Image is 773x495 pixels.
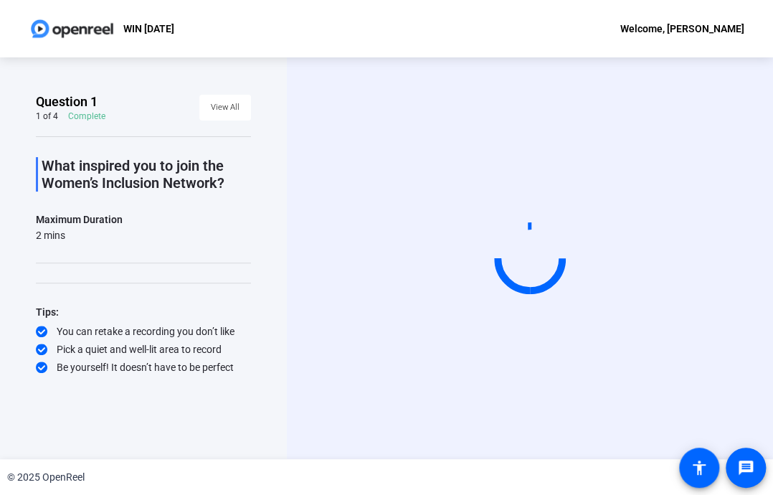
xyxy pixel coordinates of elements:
div: Tips: [36,303,251,321]
div: Pick a quiet and well-lit area to record [36,342,251,357]
span: Question 1 [36,93,98,110]
div: Welcome, [PERSON_NAME] [620,20,744,37]
p: What inspired you to join the Women’s Inclusion Network? [42,157,251,192]
p: WIN [DATE] [123,20,174,37]
mat-icon: message [737,459,754,476]
div: Maximum Duration [36,211,123,228]
span: View All [211,97,240,118]
div: 1 of 4 [36,110,58,122]
div: 2 mins [36,228,123,242]
button: View All [199,95,251,121]
div: Complete [68,110,105,122]
div: © 2025 OpenReel [7,470,85,485]
img: OpenReel logo [29,14,115,43]
div: Be yourself! It doesn’t have to be perfect [36,360,251,374]
mat-icon: accessibility [691,459,708,476]
div: You can retake a recording you don’t like [36,324,251,339]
